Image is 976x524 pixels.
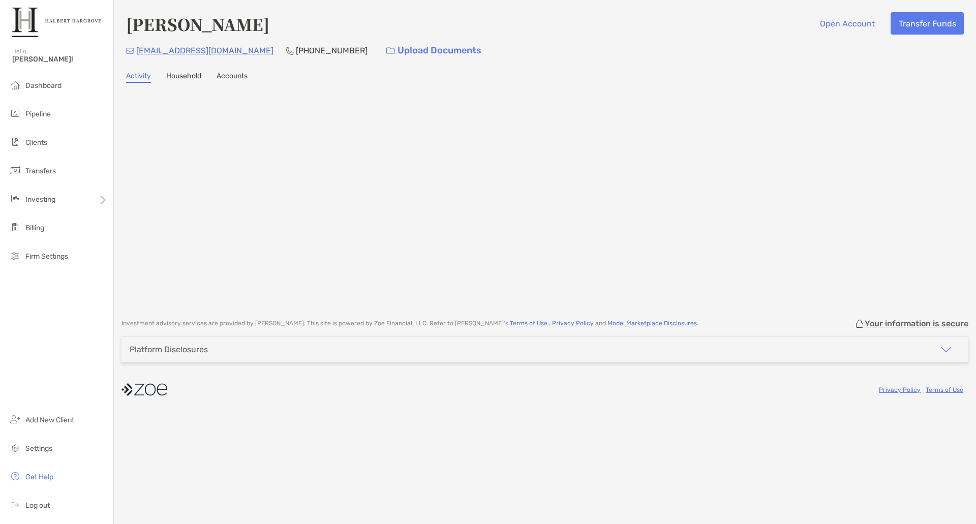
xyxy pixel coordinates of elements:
[607,320,697,327] a: Model Marketplace Disclosures
[380,40,488,61] a: Upload Documents
[126,12,269,36] h4: [PERSON_NAME]
[126,48,134,54] img: Email Icon
[940,344,952,356] img: icon arrow
[217,72,248,83] a: Accounts
[25,416,74,424] span: Add New Client
[9,470,21,482] img: get-help icon
[9,164,21,176] img: transfers icon
[510,320,547,327] a: Terms of Use
[25,138,47,147] span: Clients
[121,320,698,327] p: Investment advisory services are provided by [PERSON_NAME] . This site is powered by Zoe Financia...
[9,250,21,262] img: firm-settings icon
[9,107,21,119] img: pipeline icon
[25,501,50,510] span: Log out
[25,444,52,453] span: Settings
[25,473,53,481] span: Get Help
[130,345,208,354] div: Platform Disclosures
[25,110,51,118] span: Pipeline
[879,386,921,393] a: Privacy Policy
[891,12,964,35] button: Transfer Funds
[25,252,68,261] span: Firm Settings
[812,12,882,35] button: Open Account
[25,195,55,204] span: Investing
[25,167,56,175] span: Transfers
[386,47,395,54] img: button icon
[296,44,368,57] p: [PHONE_NUMBER]
[9,79,21,91] img: dashboard icon
[9,193,21,205] img: investing icon
[12,4,101,41] img: Zoe Logo
[9,442,21,454] img: settings icon
[926,386,963,393] a: Terms of Use
[9,221,21,233] img: billing icon
[136,44,273,57] p: [EMAIL_ADDRESS][DOMAIN_NAME]
[286,47,294,55] img: Phone Icon
[9,499,21,511] img: logout icon
[865,319,968,328] p: Your information is secure
[25,81,62,90] span: Dashboard
[121,378,167,401] img: company logo
[166,72,201,83] a: Household
[9,413,21,425] img: add_new_client icon
[126,72,151,83] a: Activity
[552,320,594,327] a: Privacy Policy
[9,136,21,148] img: clients icon
[12,55,107,64] span: [PERSON_NAME]!
[25,224,44,232] span: Billing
